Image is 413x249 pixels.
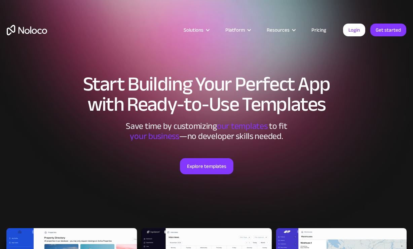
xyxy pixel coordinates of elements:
div: Save time by customizing to fit ‍ —no developer skills needed. [106,121,307,141]
div: Solutions [184,26,203,34]
a: Pricing [303,26,335,34]
h1: Start Building Your Perfect App with Ready-to-Use Templates [7,74,406,114]
span: our templates [217,118,268,134]
div: Solutions [175,26,217,34]
span: your business [130,128,179,144]
a: Login [343,24,365,36]
div: Resources [267,26,290,34]
div: Platform [217,26,258,34]
a: Explore templates [180,158,233,174]
a: home [7,25,47,35]
div: Platform [225,26,245,34]
div: Resources [258,26,303,34]
a: Get started [370,24,406,36]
